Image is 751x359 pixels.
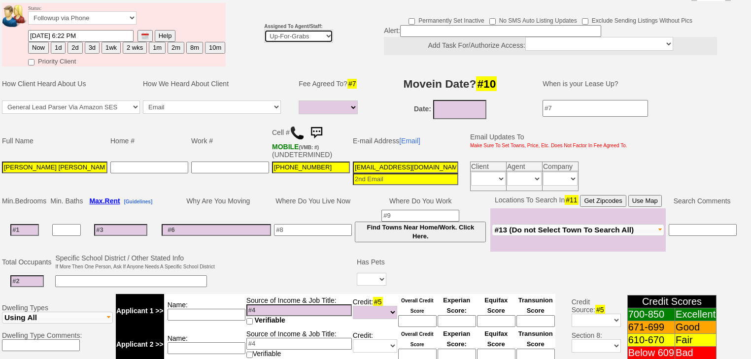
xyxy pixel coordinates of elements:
td: Company [543,162,579,171]
font: MOBILE [272,143,299,151]
u: Lorem ip dolorsitam consectetur adipi Elitse Do, Eiusmod, TE, 41923 - i {utla-etdolorema: aliq} E... [35,16,715,86]
td: Source of Income & Job Title: [246,294,352,327]
input: #3 [94,224,147,236]
font: Experian Score: [443,296,470,314]
h3: Movein Date? [369,75,532,93]
td: Fair [675,334,717,347]
td: Email Updates To [463,122,629,160]
span: #11 [565,195,578,205]
span: #5 [595,305,605,315]
button: 1d [51,42,66,54]
a: [Guidelines] [124,197,152,205]
font: Overall Credit Score [401,298,434,314]
img: call.png [290,126,305,140]
span: #10 [476,76,497,91]
b: Assigned To Agent/Staff: [264,24,322,29]
td: Client [471,162,507,171]
input: #4 [246,338,352,350]
font: Equifax Score [484,330,508,348]
span: Rent [105,197,120,205]
input: Ask Customer: Do You Know Your Overall Credit Score [398,315,437,327]
input: #9 [381,210,459,222]
input: #1 [10,224,39,236]
a: Disable Client Notes [680,0,738,8]
td: Home # [109,122,190,160]
a: [Email] [399,137,420,145]
td: Excellent [675,308,717,321]
input: #2 [10,275,44,287]
input: Priority Client [28,59,34,65]
button: Help [155,30,176,42]
td: 700-850 [627,308,675,321]
td: Name: [164,294,246,327]
td: 671-699 [627,321,675,334]
span: #13 (Do not Select Town To Search All) [494,226,634,234]
button: #13 (Do not Select Town To Search All) [492,224,664,236]
input: Ask Customer: Do You Know Your Experian Credit Score [438,315,476,327]
td: Credit Scores [627,295,717,308]
button: Find Towns Near Home/Work. Click Here. [355,222,486,242]
input: #6 [162,224,271,236]
label: No SMS Auto Listing Updates [489,14,577,25]
td: Credit: [352,294,398,327]
span: #7 [347,79,357,89]
td: E-mail Address [351,122,460,160]
label: Exclude Sending Listings Without Pics [582,14,692,25]
td: How We Heard About Client [141,69,292,98]
button: 2m [168,42,184,54]
font: Status: [28,5,137,22]
font: Overall Credit Score [401,331,434,347]
button: 2d [68,42,82,54]
b: Max. [89,197,120,205]
span: Bedrooms [15,197,46,205]
td: 610-670 [627,334,675,347]
td: Fee Agreed To? [297,69,362,98]
td: Where Do You Work [353,194,487,208]
input: #4 [246,304,352,316]
input: #8 [274,224,352,236]
b: [Guidelines] [124,199,152,204]
td: Search Comments [666,194,738,208]
td: Specific School District / Other Stated Info [54,253,216,271]
b: Date: [414,105,431,113]
label: Permanently Set Inactive [409,14,484,25]
td: Has Pets [355,253,388,271]
font: Transunion Score [518,330,553,348]
input: Exclude Sending Listings Without Pics [582,18,588,25]
button: 10m [205,42,225,54]
td: Min. [0,194,49,208]
span: #5 [373,297,383,307]
td: Total Occupants [0,253,54,271]
font: Transunion Score [518,296,553,314]
a: [Reply] [35,87,60,95]
b: [DATE] [0,0,27,15]
button: Use Map [628,195,662,207]
font: If More Then One Person, Ask If Anyone Needs A Specific School District [55,264,214,269]
font: Experian Score: [443,330,470,348]
img: [calendar icon] [141,33,149,40]
button: 1m [149,42,166,54]
td: Where Do You Live Now [273,194,353,208]
label: Priority Client [28,55,76,66]
img: sms.png [307,123,326,143]
button: Get Zipcodes [580,195,626,207]
nobr: Locations To Search In [495,196,662,204]
td: Full Name [0,122,109,160]
input: #7 [543,100,648,117]
center: Add Task For/Authorize Access: [384,37,717,55]
div: Alert: [384,25,717,55]
input: Ask Customer: Do You Know Your Transunion Credit Score [516,315,555,327]
td: Work # [190,122,271,160]
td: Why Are You Moving [160,194,273,208]
input: 1st Email - Question #0 [353,162,458,173]
td: Cell # (UNDETERMINED) [271,122,351,160]
span: Using All [4,313,37,322]
td: Good [675,321,717,334]
td: Min. Baths [49,194,84,208]
button: 1wk [102,42,121,54]
button: Now [28,42,49,54]
font: Log [721,16,735,24]
font: Make Sure To Set Towns, Price, Etc. Does Not Factor In Fee Agreed To. [470,143,627,148]
img: people.png [2,5,32,27]
font: 1 hour Ago [0,9,26,15]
